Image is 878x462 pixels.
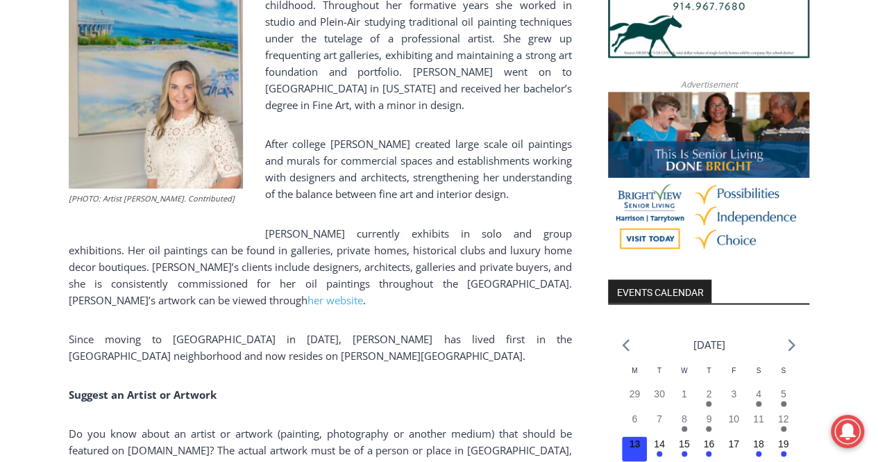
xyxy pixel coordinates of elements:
em: Has events [756,451,761,456]
button: 19 Has events [771,436,796,461]
div: Monday [622,365,647,386]
span: Advertisement [666,78,751,91]
em: Has events [781,451,786,456]
b: Suggest an Artist or Artwork [69,387,217,401]
button: 29 [622,386,647,411]
time: 6 [632,413,637,424]
span: M [632,366,637,374]
time: 30 [654,388,665,399]
span: S [756,366,761,374]
time: 7 [657,413,662,424]
button: 4 Has events [746,386,771,411]
em: Has events [706,451,711,456]
time: 11 [753,413,764,424]
button: 18 Has events [746,436,771,461]
time: 13 [629,438,640,449]
div: Sunday [771,365,796,386]
span: F [732,366,736,374]
time: 17 [728,438,739,449]
button: 7 [647,411,672,436]
span: [PERSON_NAME] currently exhibits in solo and group exhibitions. Her oil paintings can be found in... [69,226,572,306]
em: Has events [706,401,711,406]
button: 5 Has events [771,386,796,411]
time: 3 [731,388,736,399]
time: 15 [679,438,690,449]
button: 30 [647,386,672,411]
em: Has events [657,451,662,456]
span: T [707,366,711,374]
button: 12 Has events [771,411,796,436]
span: . [363,292,366,306]
button: 2 Has events [697,386,722,411]
time: 12 [778,413,789,424]
time: 14 [654,438,665,449]
time: 5 [781,388,786,399]
button: 14 Has events [647,436,672,461]
button: 1 [672,386,697,411]
em: Has events [781,401,786,406]
button: 11 [746,411,771,436]
time: 9 [706,413,711,424]
div: Saturday [746,365,771,386]
time: 10 [728,413,739,424]
button: 17 [721,436,746,461]
time: 1 [682,388,687,399]
time: 2 [706,388,711,399]
time: 16 [704,438,715,449]
button: 9 Has events [697,411,722,436]
span: After college [PERSON_NAME] created large scale oil paintings and murals for commercial spaces an... [265,137,572,201]
li: [DATE] [693,335,725,354]
button: 3 [721,386,746,411]
div: Thursday [697,365,722,386]
h2: Events Calendar [608,279,711,303]
button: 6 [622,411,647,436]
a: Next month [788,338,795,352]
a: Previous month [622,338,630,352]
img: Brightview Senior Living [608,92,809,260]
span: S [781,366,786,374]
time: 19 [778,438,789,449]
button: 13 [622,436,647,461]
button: 16 Has events [697,436,722,461]
span: T [657,366,661,374]
time: 8 [682,413,687,424]
div: Tuesday [647,365,672,386]
time: 29 [629,388,640,399]
button: 15 Has events [672,436,697,461]
em: Has events [682,451,687,456]
span: Since moving to [GEOGRAPHIC_DATA] in [DATE], [PERSON_NAME] has lived first in the [GEOGRAPHIC_DAT... [69,331,572,362]
button: 8 Has events [672,411,697,436]
time: 18 [753,438,764,449]
em: Has events [682,426,687,431]
div: Friday [721,365,746,386]
figcaption: [PHOTO: Artist [PERSON_NAME]. Contributed] [69,192,243,205]
em: Has events [706,426,711,431]
time: 4 [756,388,761,399]
button: 10 [721,411,746,436]
div: Wednesday [672,365,697,386]
em: Has events [756,401,761,406]
em: Has events [781,426,786,431]
a: her website [307,292,363,306]
span: W [681,366,687,374]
